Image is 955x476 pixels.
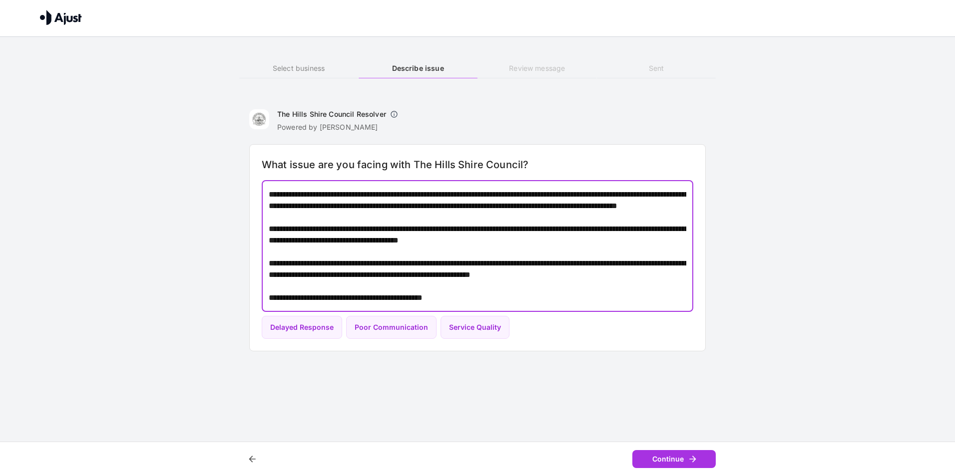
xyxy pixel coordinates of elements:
p: Powered by [PERSON_NAME] [277,122,402,132]
h6: The Hills Shire Council Resolver [277,109,386,119]
img: The Hills Shire Council [249,109,269,129]
h6: Sent [597,63,716,74]
h6: Describe issue [359,63,477,74]
img: Ajust [40,10,82,25]
h6: Select business [239,63,358,74]
button: Service Quality [441,316,509,339]
button: Poor Communication [346,316,437,339]
h6: Review message [477,63,596,74]
button: Delayed Response [262,316,342,339]
h6: What issue are you facing with The Hills Shire Council? [262,157,693,173]
button: Continue [632,450,716,469]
